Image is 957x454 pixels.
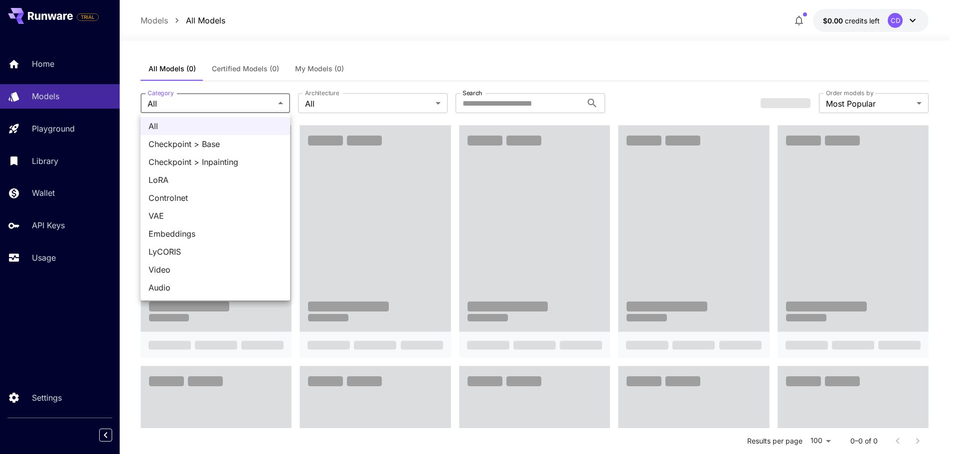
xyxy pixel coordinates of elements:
span: Controlnet [149,192,282,204]
span: Checkpoint > Inpainting [149,156,282,168]
span: LoRA [149,174,282,186]
span: Checkpoint > Base [149,138,282,150]
span: All [149,120,282,132]
span: VAE [149,210,282,222]
span: Audio [149,282,282,294]
span: LyCORIS [149,246,282,258]
span: Embeddings [149,228,282,240]
span: Video [149,264,282,276]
